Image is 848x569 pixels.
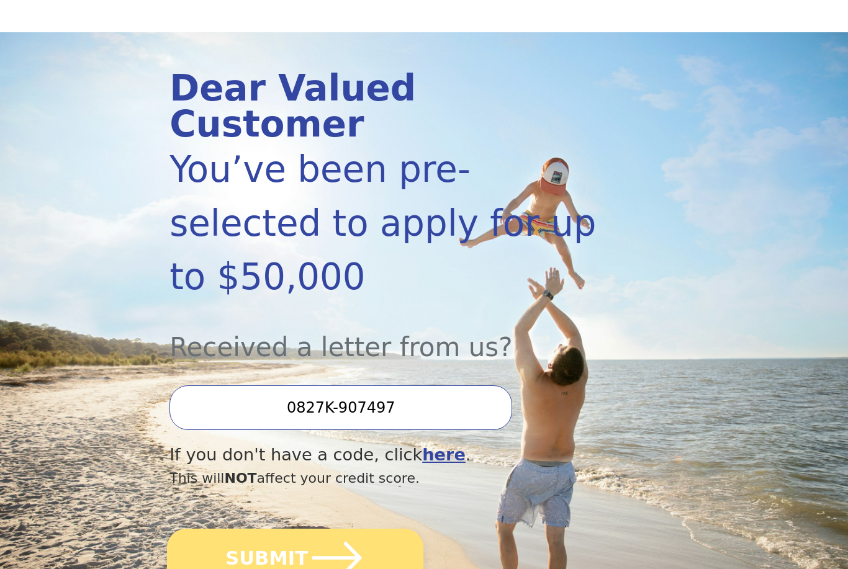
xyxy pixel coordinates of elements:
[169,442,602,468] div: If you don't have a code, click .
[169,304,602,367] div: Received a letter from us?
[224,470,256,486] span: NOT
[169,385,512,430] input: Enter your Offer Code:
[169,71,602,143] div: Dear Valued Customer
[169,468,602,488] div: This will affect your credit score.
[422,445,466,464] a: here
[169,143,602,304] div: You’ve been pre-selected to apply for up to $50,000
